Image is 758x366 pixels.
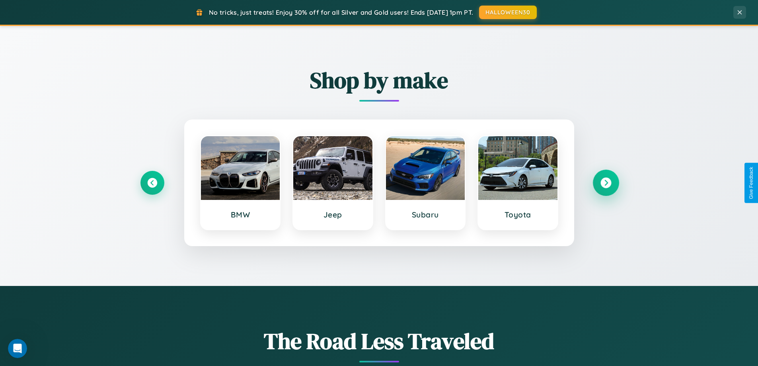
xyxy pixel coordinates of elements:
span: No tricks, just treats! Enjoy 30% off for all Silver and Gold users! Ends [DATE] 1pm PT. [209,8,473,16]
div: Give Feedback [748,167,754,199]
h3: BMW [209,210,272,219]
h3: Subaru [394,210,457,219]
h1: The Road Less Traveled [140,326,618,356]
iframe: Intercom live chat [8,339,27,358]
h3: Toyota [486,210,550,219]
h3: Jeep [301,210,364,219]
button: HALLOWEEN30 [479,6,537,19]
h2: Shop by make [140,65,618,96]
